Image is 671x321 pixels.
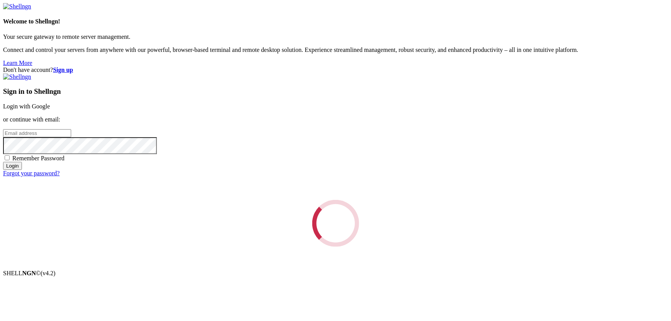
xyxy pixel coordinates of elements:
[3,33,668,40] p: Your secure gateway to remote server management.
[3,116,668,123] p: or continue with email:
[3,60,32,66] a: Learn More
[3,47,668,53] p: Connect and control your servers from anywhere with our powerful, browser-based terminal and remo...
[53,67,73,73] a: Sign up
[3,103,50,110] a: Login with Google
[303,191,368,256] div: Loading...
[12,155,65,161] span: Remember Password
[3,67,668,73] div: Don't have account?
[41,270,56,276] span: 4.2.0
[3,170,60,176] a: Forgot your password?
[3,73,31,80] img: Shellngn
[3,162,22,170] input: Login
[3,129,71,137] input: Email address
[22,270,36,276] b: NGN
[3,270,55,276] span: SHELL ©
[3,87,668,96] h3: Sign in to Shellngn
[5,155,10,160] input: Remember Password
[3,3,31,10] img: Shellngn
[3,18,668,25] h4: Welcome to Shellngn!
